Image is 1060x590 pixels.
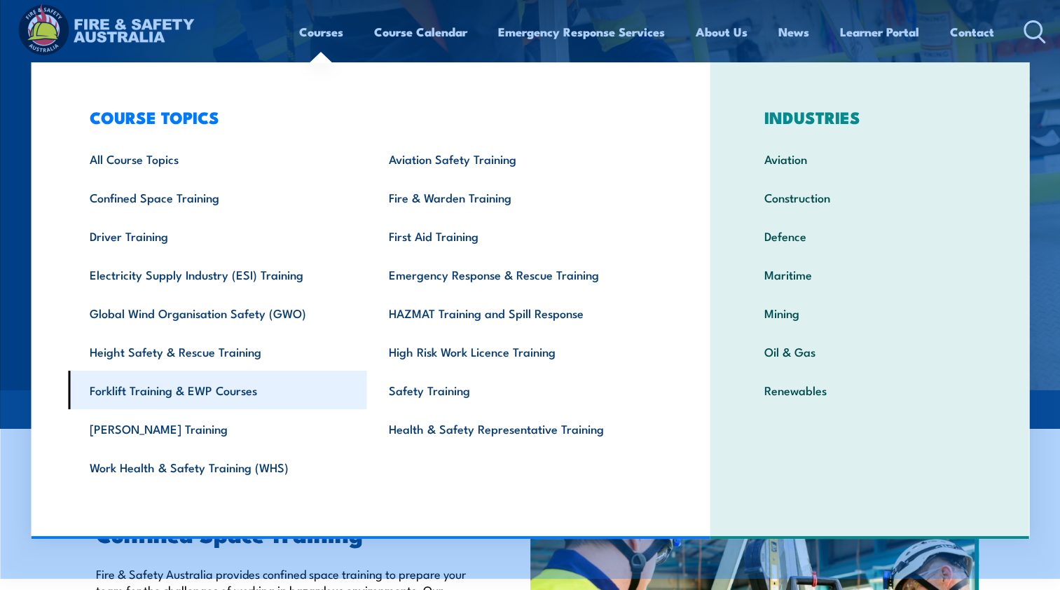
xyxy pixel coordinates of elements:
[68,255,367,294] a: Electricity Supply Industry (ESI) Training
[696,13,748,50] a: About Us
[367,139,666,178] a: Aviation Safety Training
[367,255,666,294] a: Emergency Response & Rescue Training
[743,107,997,127] h3: INDUSTRIES
[299,13,343,50] a: Courses
[68,448,367,486] a: Work Health & Safety Training (WHS)
[68,217,367,255] a: Driver Training
[367,217,666,255] a: First Aid Training
[367,178,666,217] a: Fire & Warden Training
[743,255,997,294] a: Maritime
[367,371,666,409] a: Safety Training
[743,294,997,332] a: Mining
[498,13,665,50] a: Emergency Response Services
[743,332,997,371] a: Oil & Gas
[367,294,666,332] a: HAZMAT Training and Spill Response
[743,371,997,409] a: Renewables
[68,409,367,448] a: [PERSON_NAME] Training
[743,139,997,178] a: Aviation
[367,332,666,371] a: High Risk Work Licence Training
[68,332,367,371] a: Height Safety & Rescue Training
[68,294,367,332] a: Global Wind Organisation Safety (GWO)
[68,139,367,178] a: All Course Topics
[950,13,994,50] a: Contact
[840,13,919,50] a: Learner Portal
[68,371,367,409] a: Forklift Training & EWP Courses
[743,178,997,217] a: Construction
[743,217,997,255] a: Defence
[374,13,467,50] a: Course Calendar
[68,107,666,127] h3: COURSE TOPICS
[367,409,666,448] a: Health & Safety Representative Training
[96,523,466,543] h2: Confined Space Training
[778,13,809,50] a: News
[68,178,367,217] a: Confined Space Training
